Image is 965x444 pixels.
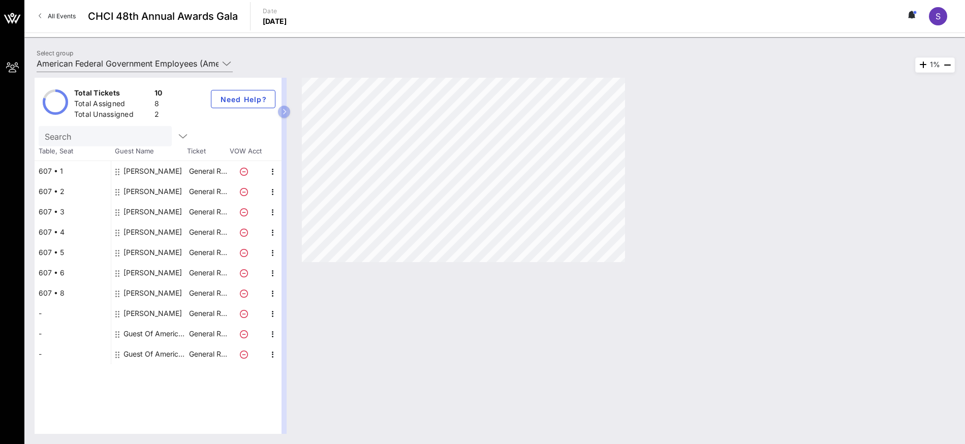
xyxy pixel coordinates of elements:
[220,95,267,104] span: Need Help?
[35,303,111,324] div: -
[188,303,228,324] p: General R…
[188,263,228,283] p: General R…
[123,303,182,324] div: Sergio Espinosa
[35,263,111,283] div: 607 • 6
[123,222,182,242] div: Debra Bunn
[188,222,228,242] p: General R…
[35,202,111,222] div: 607 • 3
[263,6,287,16] p: Date
[187,146,228,156] span: Ticket
[188,202,228,222] p: General R…
[211,90,275,108] button: Need Help?
[123,344,188,364] div: Guest Of American Federal Government Employees
[123,181,182,202] div: Elizabeth Kelley
[188,242,228,263] p: General R…
[88,9,238,24] span: CHCI 48th Annual Awards Gala
[123,242,182,263] div: Kameron Johnston
[188,181,228,202] p: General R…
[915,57,955,73] div: 1%
[35,181,111,202] div: 607 • 2
[123,263,182,283] div: Kendrick Roberson
[35,283,111,303] div: 607 • 8
[33,8,82,24] a: All Events
[35,344,111,364] div: -
[123,283,182,303] div: Ottis Johnson
[35,222,111,242] div: 607 • 4
[929,7,947,25] div: S
[35,146,111,156] span: Table, Seat
[123,161,182,181] div: Everett Kelley
[188,283,228,303] p: General R…
[74,99,150,111] div: Total Assigned
[111,146,187,156] span: Guest Name
[35,161,111,181] div: 607 • 1
[154,88,163,101] div: 10
[936,11,941,21] span: S
[37,49,73,57] label: Select group
[35,324,111,344] div: -
[228,146,263,156] span: VOW Acct
[74,88,150,101] div: Total Tickets
[123,324,188,344] div: Guest Of American Federal Government Employees
[188,324,228,344] p: General R…
[188,161,228,181] p: General R…
[263,16,287,26] p: [DATE]
[154,99,163,111] div: 8
[123,202,182,222] div: Eric Bunn
[35,242,111,263] div: 607 • 5
[74,109,150,122] div: Total Unassigned
[48,12,76,20] span: All Events
[188,344,228,364] p: General R…
[154,109,163,122] div: 2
